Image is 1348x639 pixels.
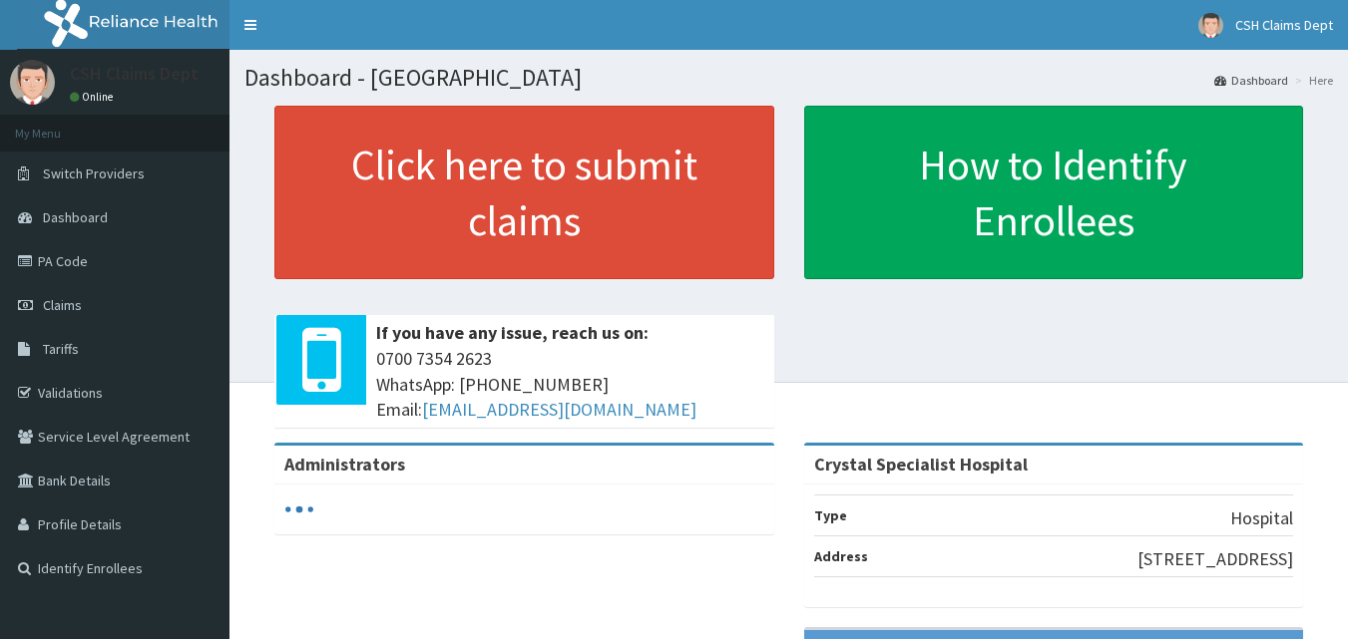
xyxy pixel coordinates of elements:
[70,90,118,104] a: Online
[70,65,199,83] p: CSH Claims Dept
[1235,16,1333,34] span: CSH Claims Dept
[43,208,108,226] span: Dashboard
[10,60,55,105] img: User Image
[43,296,82,314] span: Claims
[1198,13,1223,38] img: User Image
[43,340,79,358] span: Tariffs
[43,164,145,182] span: Switch Providers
